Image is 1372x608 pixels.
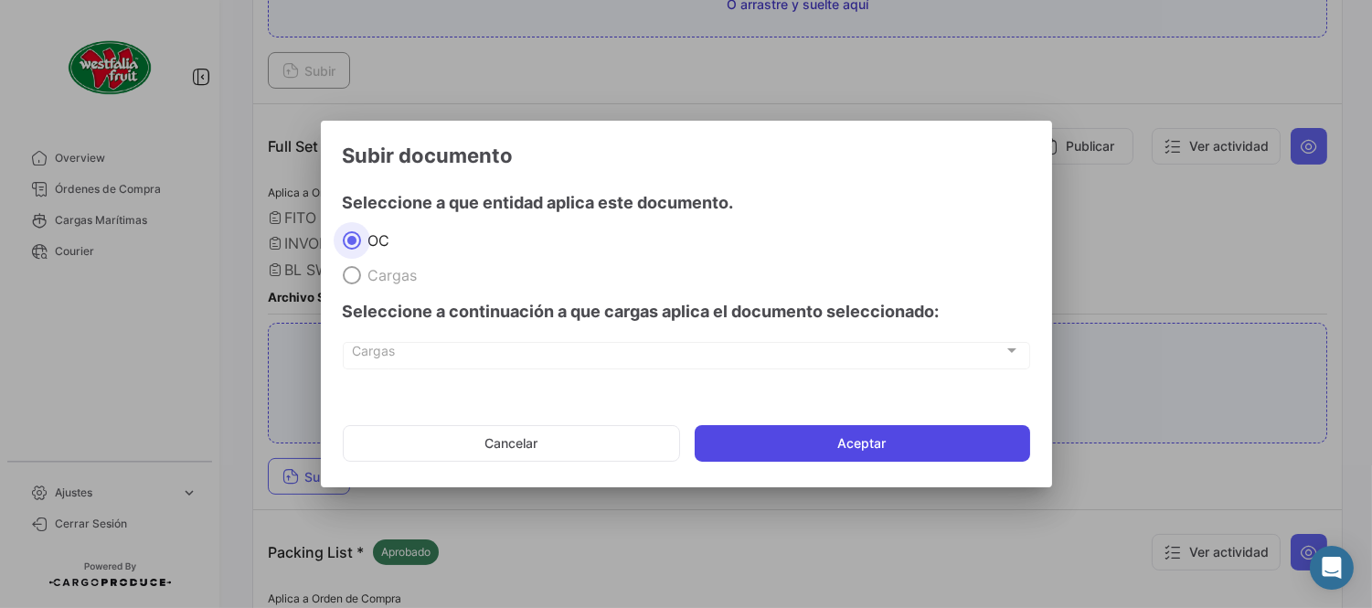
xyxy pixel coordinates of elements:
button: Cancelar [343,425,680,462]
div: Abrir Intercom Messenger [1310,546,1354,590]
span: Cargas [361,266,418,284]
button: Aceptar [695,425,1030,462]
h4: Seleccione a que entidad aplica este documento. [343,190,1030,216]
h3: Subir documento [343,143,1030,168]
span: Cargas [352,347,1004,362]
h4: Seleccione a continuación a que cargas aplica el documento seleccionado: [343,299,1030,325]
span: OC [361,231,390,250]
